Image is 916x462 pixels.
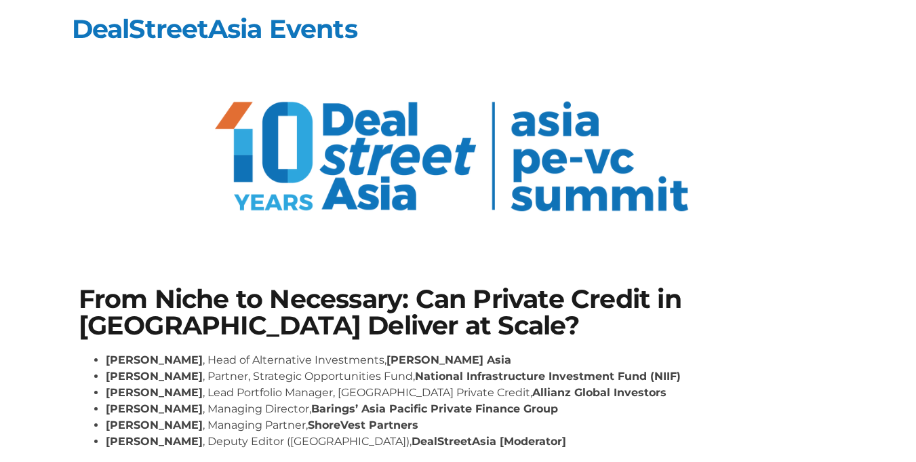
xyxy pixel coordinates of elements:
strong: [PERSON_NAME] Asia [386,353,511,366]
li: , Deputy Editor ([GEOGRAPHIC_DATA]), [106,434,838,450]
strong: [PERSON_NAME] [106,370,203,383]
a: DealStreetAsia Events [72,13,357,45]
li: , Managing Partner, [106,417,838,434]
strong: [PERSON_NAME] [106,386,203,399]
strong: Barings’ Asia Pacific Private Finance Group [311,402,558,415]
strong: [PERSON_NAME] [106,419,203,431]
li: , Lead Portfolio Manager, [GEOGRAPHIC_DATA] Private Credit, [106,385,838,401]
li: , Partner, Strategic Opportunities Fund, [106,368,838,385]
li: , Managing Director, [106,401,838,417]
strong: ShoreVest Partners [308,419,418,431]
strong: National Infrastructure Investment Fund (NIIF) [415,370,681,383]
strong: DealStreetAsia [Moderator] [412,435,566,448]
strong: [PERSON_NAME] [106,402,203,415]
strong: [PERSON_NAME] [106,353,203,366]
h1: From Niche to Necessary: Can Private Credit in [GEOGRAPHIC_DATA] Deliver at Scale? [79,286,838,339]
strong: [PERSON_NAME] [106,435,203,448]
strong: Allianz Global Investors [532,386,666,399]
li: , Head of Alternative Investments, [106,352,838,368]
